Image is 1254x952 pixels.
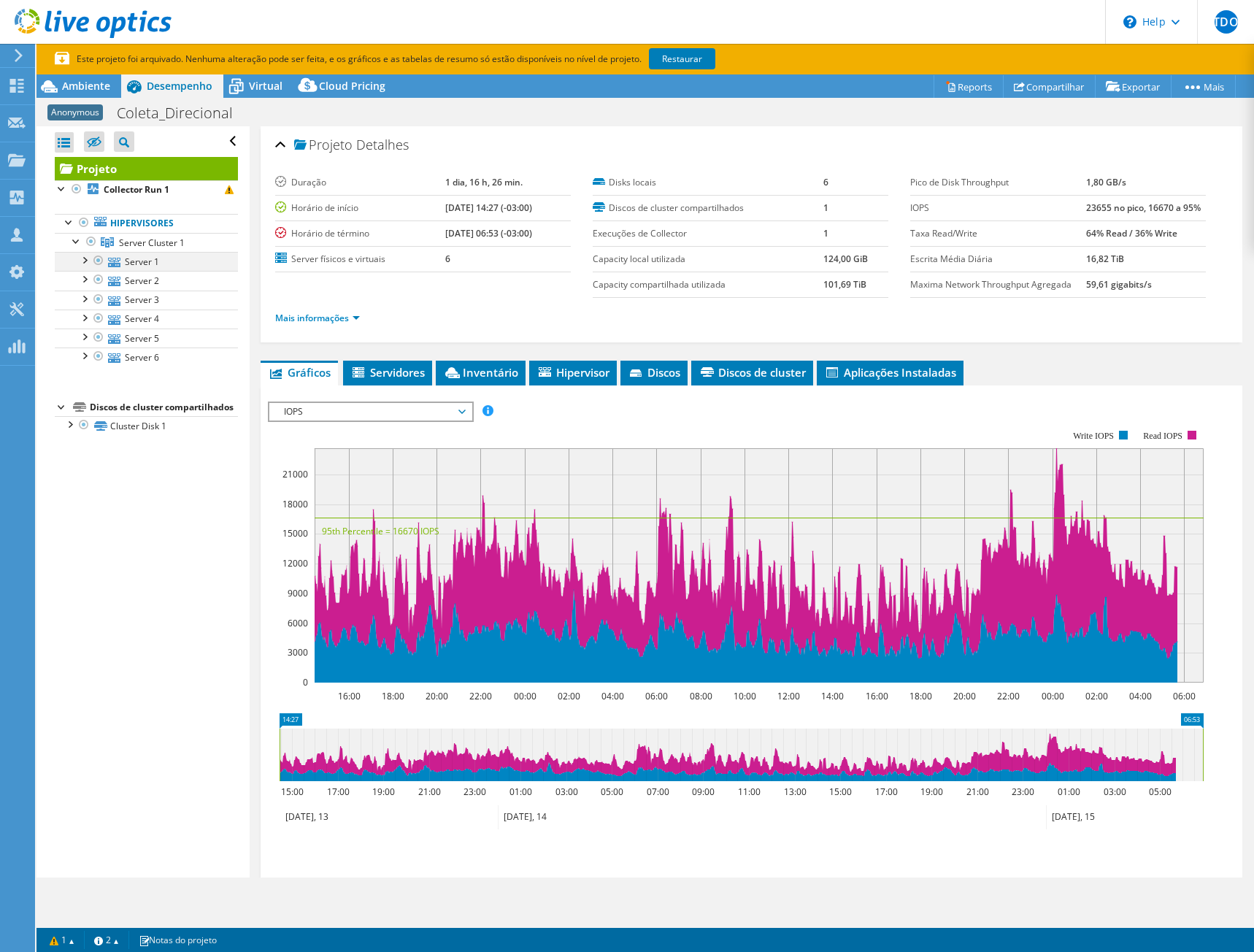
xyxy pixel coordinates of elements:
b: 59,61 gigabits/s [1086,278,1152,291]
text: 03:00 [1103,786,1126,798]
text: 06:00 [1172,690,1195,702]
span: Ambiente [62,79,110,93]
a: Exportar [1095,75,1172,98]
b: 6 [445,253,450,265]
text: 20:00 [425,690,447,702]
text: 08:00 [689,690,712,702]
text: 03:00 [555,786,577,798]
span: Virtual [249,79,282,93]
text: 01:00 [509,786,531,798]
text: 09:00 [691,786,714,798]
a: Reports [934,75,1004,98]
text: 21:00 [418,786,440,798]
a: Server 2 [55,271,238,290]
text: 01:00 [1057,786,1080,798]
text: 19:00 [920,786,942,798]
text: 02:00 [1085,690,1107,702]
text: 06:00 [645,690,667,702]
text: 02:00 [557,690,580,702]
text: 00:00 [513,690,536,702]
span: Discos de cluster [699,365,806,380]
a: 1 [39,931,85,949]
a: Projeto [55,157,238,180]
a: Server 1 [55,252,238,271]
b: 23655 no pico, 16670 a 95% [1086,201,1201,214]
a: Hipervisores [55,214,238,233]
text: 17:00 [326,786,349,798]
label: Disks locais [593,175,823,190]
text: 15:00 [828,786,851,798]
text: 21:00 [966,786,988,798]
text: 0 [303,676,308,688]
text: 9000 [288,587,308,599]
text: 18:00 [381,690,404,702]
text: 05:00 [1148,786,1171,798]
label: Capacity compartilhada utilizada [593,277,823,292]
b: 124,00 GiB [823,253,868,265]
a: 2 [84,931,129,949]
a: Server Cluster 1 [55,233,238,252]
text: 22:00 [996,690,1019,702]
b: 101,69 TiB [823,278,866,291]
p: Este projeto foi arquivado. Nenhuma alteração pode ser feita, e os gráficos e as tabelas de resum... [55,51,770,67]
label: Horário de início [275,201,445,215]
b: 16,82 TiB [1086,253,1124,265]
text: 23:00 [463,786,485,798]
a: Server 6 [55,348,238,366]
label: Pico de Disk Throughput [910,175,1086,190]
span: Discos [628,365,680,380]
text: 16:00 [337,690,360,702]
text: 20:00 [953,690,975,702]
label: Maxima Network Throughput Agregada [910,277,1086,292]
text: 6000 [288,617,308,629]
text: 13:00 [783,786,806,798]
h2: Controles Gráficos Avançados [268,875,466,904]
text: 18:00 [909,690,931,702]
span: Anonymous [47,104,103,120]
span: JTDOJ [1215,10,1238,34]
b: 1 dia, 16 h, 26 min. [445,176,523,188]
text: 21000 [282,468,308,480]
text: Write IOPS [1073,431,1114,441]
text: 14:00 [820,690,843,702]
label: Capacity local utilizada [593,252,823,266]
label: Server físicos e virtuais [275,252,445,266]
span: Cloud Pricing [319,79,385,93]
a: Cluster Disk 1 [55,416,238,435]
label: IOPS [910,201,1086,215]
text: 11:00 [737,786,760,798]
text: 05:00 [600,786,623,798]
span: Desempenho [147,79,212,93]
text: 22:00 [469,690,491,702]
text: 17:00 [874,786,897,798]
b: 1 [823,201,828,214]
text: 19:00 [372,786,394,798]
b: [DATE] 06:53 (-03:00) [445,227,532,239]
b: [DATE] 14:27 (-03:00) [445,201,532,214]
span: Server Cluster 1 [119,237,185,249]
text: 15000 [282,527,308,540]
b: Collector Run 1 [104,183,169,196]
a: Notas do projeto [128,931,227,949]
span: Gráficos [268,365,331,380]
label: Discos de cluster compartilhados [593,201,823,215]
text: 95th Percentile = 16670 IOPS [322,525,439,537]
text: 07:00 [646,786,669,798]
label: Escrita Média Diária [910,252,1086,266]
svg: \n [1123,15,1136,28]
a: Collector Run 1 [55,180,238,199]
text: 3000 [288,646,308,659]
text: 23:00 [1011,786,1034,798]
text: 12:00 [777,690,799,702]
b: 64% Read / 36% Write [1086,227,1177,239]
a: Server 3 [55,291,238,310]
b: 1 [823,227,828,239]
a: Mais informações [275,312,360,324]
a: Mais [1171,75,1236,98]
span: Inventário [443,365,518,380]
text: Read IOPS [1143,431,1182,441]
label: Duração [275,175,445,190]
span: IOPS [277,403,464,421]
text: 10:00 [733,690,755,702]
span: Projeto [294,138,353,153]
